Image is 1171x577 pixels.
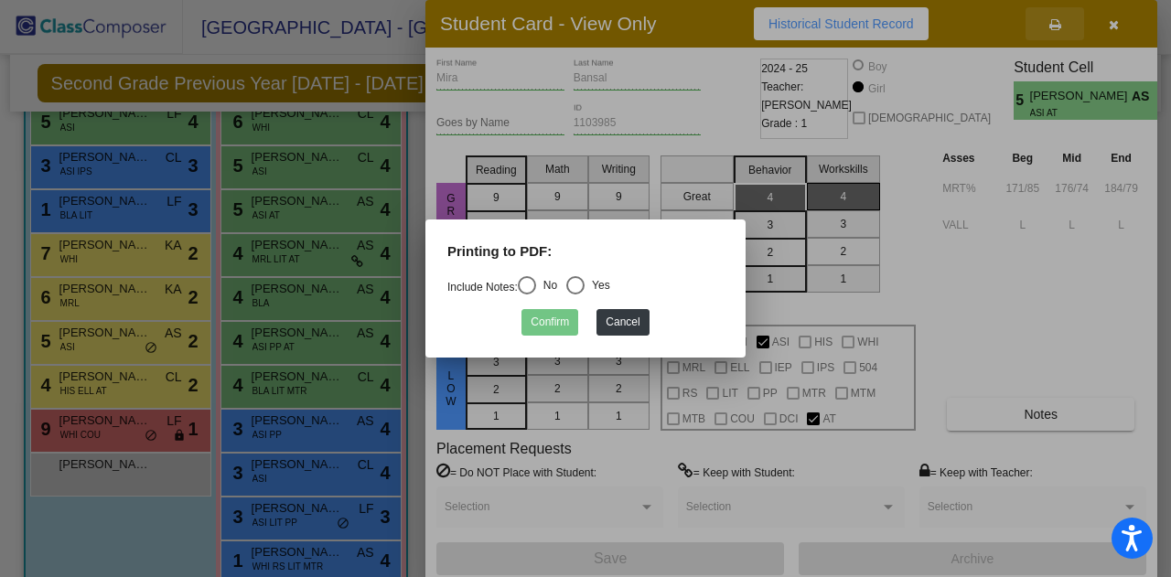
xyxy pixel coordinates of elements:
[521,309,578,336] button: Confirm
[447,281,518,294] a: Include Notes:
[536,277,557,294] div: No
[585,277,610,294] div: Yes
[447,281,610,294] mat-radio-group: Select an option
[596,309,649,336] button: Cancel
[447,241,552,262] label: Printing to PDF:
